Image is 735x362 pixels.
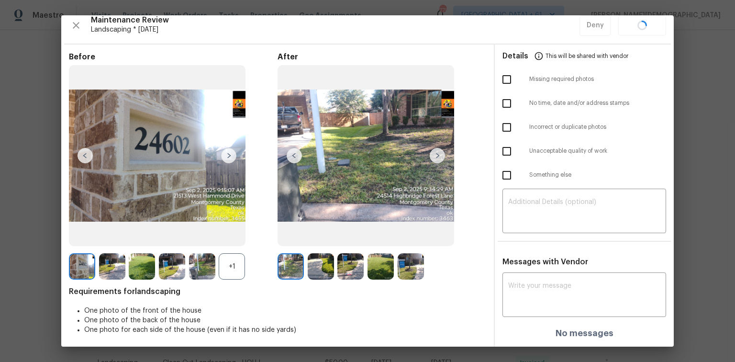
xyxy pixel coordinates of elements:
[69,287,486,296] span: Requirements for landscaping
[546,45,628,68] span: This will be shared with vendor
[84,325,486,335] li: One photo for each side of the house (even if it has no side yards)
[495,115,674,139] div: Incorrect or duplicate photos
[529,123,666,131] span: Incorrect or duplicate photos
[529,147,666,155] span: Unacceptable quality of work
[430,148,445,163] img: right-chevron-button-url
[502,258,588,266] span: Messages with Vendor
[78,148,93,163] img: left-chevron-button-url
[219,253,245,280] div: +1
[91,15,579,25] span: Maintenance Review
[495,163,674,187] div: Something else
[221,148,236,163] img: right-chevron-button-url
[556,328,613,338] h4: No messages
[529,99,666,107] span: No time, date and/or address stamps
[495,139,674,163] div: Unacceptable quality of work
[84,316,486,325] li: One photo of the back of the house
[529,171,666,179] span: Something else
[84,306,486,316] li: One photo of the front of the house
[91,25,579,34] span: Landscaping * [DATE]
[529,75,666,83] span: Missing required photos
[495,68,674,91] div: Missing required photos
[495,91,674,115] div: No time, date and/or address stamps
[278,52,486,62] span: After
[502,45,528,68] span: Details
[287,148,302,163] img: left-chevron-button-url
[69,52,278,62] span: Before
